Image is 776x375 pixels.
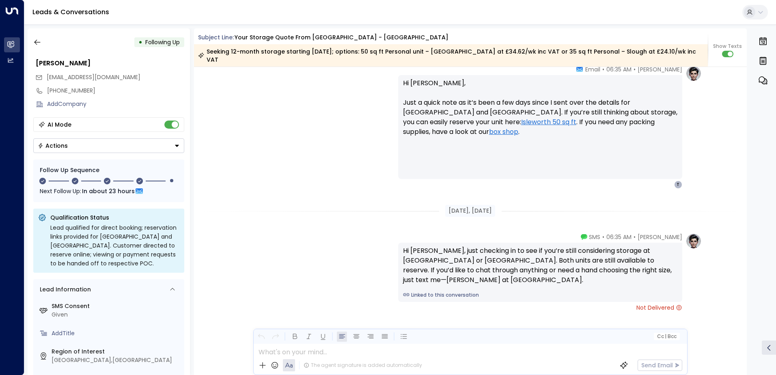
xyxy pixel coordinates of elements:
div: The agent signature is added automatically [304,362,422,369]
div: T [674,181,682,189]
div: Hi [PERSON_NAME], just checking in to see if you’re still considering storage at [GEOGRAPHIC_DATA... [403,246,677,285]
span: Following Up [145,38,180,46]
button: Actions [33,138,184,153]
a: Isleworth 50 sq ft [521,117,576,127]
div: Follow Up Sequence [40,166,178,175]
img: profile-logo.png [685,233,702,249]
a: Leads & Conversations [32,7,109,17]
div: [PHONE_NUMBER] [47,86,184,95]
span: [PERSON_NAME] [638,233,682,241]
span: [PERSON_NAME] [638,65,682,73]
span: In about 23 hours [82,187,135,196]
div: [GEOGRAPHIC_DATA],[GEOGRAPHIC_DATA] [52,356,181,364]
p: Qualification Status [50,213,179,222]
span: SMS [589,233,600,241]
div: [PERSON_NAME] [36,58,184,68]
button: Cc|Bcc [653,333,679,341]
span: • [602,65,604,73]
a: Linked to this conversation [403,291,677,299]
div: Actions [38,142,68,149]
span: • [634,233,636,241]
span: Cc Bcc [657,334,676,339]
div: Next Follow Up: [40,187,178,196]
div: AI Mode [47,121,71,129]
div: Button group with a nested menu [33,138,184,153]
span: Email [585,65,600,73]
span: [EMAIL_ADDRESS][DOMAIN_NAME] [47,73,140,81]
span: Show Texts [713,43,742,50]
img: profile-logo.png [685,65,702,82]
a: box shop [489,127,518,137]
span: Subject Line: [198,33,234,41]
label: SMS Consent [52,302,181,310]
div: Lead Information [37,285,91,294]
div: • [138,35,142,50]
span: Timranford@gmail.com [47,73,140,82]
span: 06:35 AM [606,233,632,241]
span: • [602,233,604,241]
div: Your storage quote from [GEOGRAPHIC_DATA] - [GEOGRAPHIC_DATA] [235,33,448,42]
span: 06:35 AM [606,65,632,73]
button: Redo [270,332,280,342]
div: Seeking 12-month storage starting [DATE]; options: 50 sq ft Personal unit – [GEOGRAPHIC_DATA] at ... [198,47,703,64]
button: Undo [256,332,266,342]
p: Hi [PERSON_NAME], Just a quick note as it’s been a few days since I sent over the details for [GE... [403,78,677,147]
span: Not Delivered [636,304,682,312]
span: • [634,65,636,73]
div: Given [52,310,181,319]
span: | [665,334,666,339]
div: Lead qualified for direct booking; reservation links provided for [GEOGRAPHIC_DATA] and [GEOGRAPH... [50,223,179,268]
label: Region of Interest [52,347,181,356]
div: AddTitle [52,329,181,338]
div: [DATE], [DATE] [445,205,495,217]
div: AddCompany [47,100,184,108]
